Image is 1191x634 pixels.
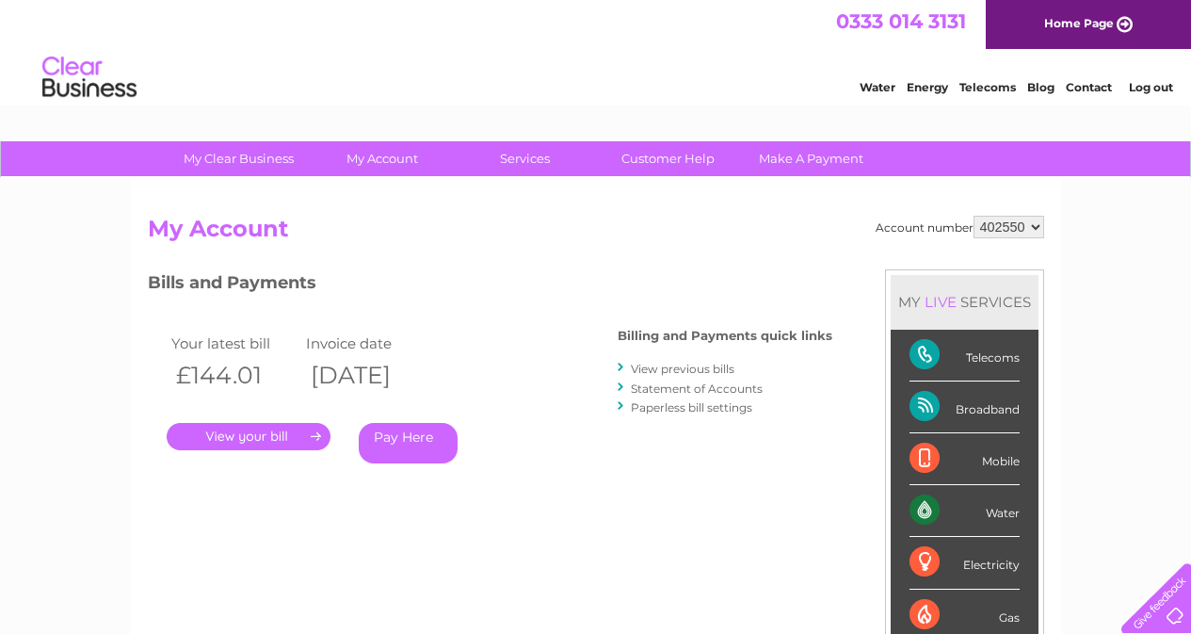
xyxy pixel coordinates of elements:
[447,141,603,176] a: Services
[909,485,1020,537] div: Water
[909,330,1020,382] div: Telecoms
[907,80,948,94] a: Energy
[631,400,752,415] a: Paperless bill settings
[921,293,960,311] div: LIVE
[590,141,746,176] a: Customer Help
[631,362,734,376] a: View previous bills
[148,269,832,302] h3: Bills and Payments
[359,423,458,463] a: Pay Here
[959,80,1016,94] a: Telecoms
[41,49,137,106] img: logo.png
[301,356,437,395] th: [DATE]
[167,331,302,356] td: Your latest bill
[1129,80,1173,94] a: Log out
[148,216,1044,252] h2: My Account
[1027,80,1054,94] a: Blog
[304,141,459,176] a: My Account
[631,382,763,396] a: Statement of Accounts
[909,382,1020,433] div: Broadband
[876,216,1044,238] div: Account number
[891,275,1038,329] div: MY SERVICES
[909,537,1020,589] div: Electricity
[1066,80,1112,94] a: Contact
[909,433,1020,485] div: Mobile
[301,331,437,356] td: Invoice date
[161,141,316,176] a: My Clear Business
[836,9,966,33] a: 0333 014 3131
[167,356,302,395] th: £144.01
[167,423,330,450] a: .
[733,141,889,176] a: Make A Payment
[618,329,832,343] h4: Billing and Payments quick links
[860,80,895,94] a: Water
[152,10,1041,91] div: Clear Business is a trading name of Verastar Limited (registered in [GEOGRAPHIC_DATA] No. 3667643...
